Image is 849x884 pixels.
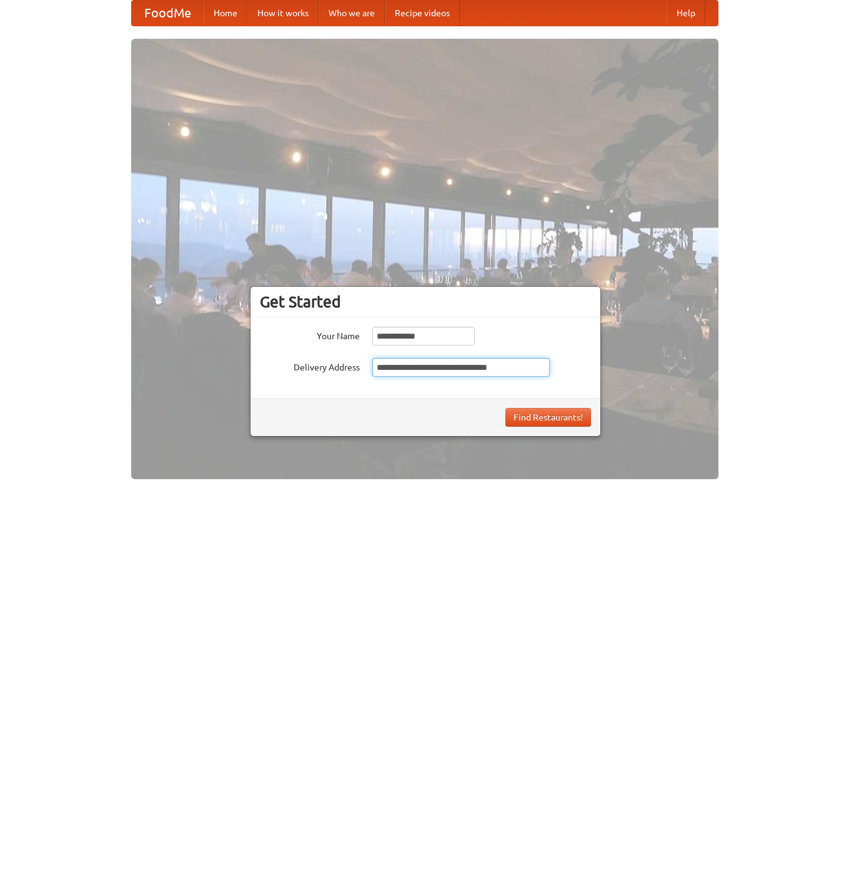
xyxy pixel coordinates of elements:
label: Delivery Address [260,358,360,374]
a: Help [667,1,705,26]
a: How it works [247,1,319,26]
a: Home [204,1,247,26]
label: Your Name [260,327,360,342]
a: FoodMe [132,1,204,26]
h3: Get Started [260,292,591,311]
a: Who we are [319,1,385,26]
button: Find Restaurants! [505,408,591,427]
a: Recipe videos [385,1,460,26]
